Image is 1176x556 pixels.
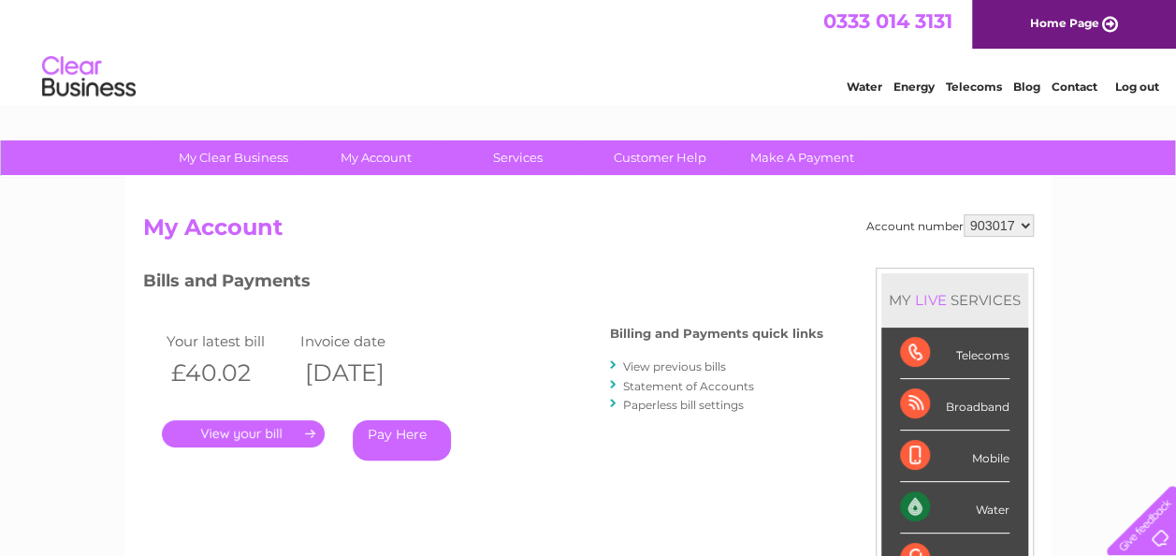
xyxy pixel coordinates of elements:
a: . [162,420,325,447]
div: Broadband [900,379,1009,431]
a: Contact [1052,80,1097,94]
img: logo.png [41,49,137,106]
th: [DATE] [296,354,430,392]
div: Clear Business is a trading name of Verastar Limited (registered in [GEOGRAPHIC_DATA] No. 3667643... [147,10,1031,91]
td: Your latest bill [162,329,297,354]
a: Energy [893,80,935,94]
a: Pay Here [353,420,451,461]
a: My Clear Business [156,140,311,175]
th: £40.02 [162,354,297,392]
div: MY SERVICES [881,273,1028,327]
div: Account number [866,214,1034,237]
div: Mobile [900,431,1009,482]
a: Telecoms [946,80,1002,94]
a: Make A Payment [725,140,879,175]
a: Blog [1013,80,1040,94]
a: Statement of Accounts [623,379,754,393]
td: Invoice date [296,329,430,354]
a: Paperless bill settings [623,398,744,412]
a: Services [441,140,595,175]
a: Log out [1114,80,1158,94]
h3: Bills and Payments [143,268,823,300]
a: 0333 014 3131 [823,9,952,33]
h2: My Account [143,214,1034,250]
a: View previous bills [623,359,726,373]
div: LIVE [911,291,951,309]
div: Telecoms [900,328,1009,379]
a: My Account [298,140,453,175]
a: Water [847,80,882,94]
div: Water [900,482,1009,534]
h4: Billing and Payments quick links [610,327,823,341]
a: Customer Help [583,140,737,175]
